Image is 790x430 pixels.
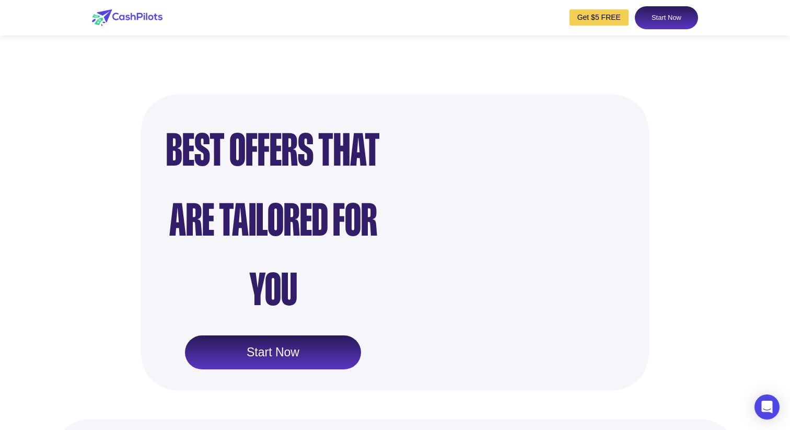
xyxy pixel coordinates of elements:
a: Start Now [635,6,698,29]
a: Start Now [185,335,361,370]
div: Best Offers that are Tailored for You [162,115,384,325]
a: Get $5 FREE [570,9,629,26]
div: Open Intercom Messenger [754,394,780,420]
img: logo [92,9,162,26]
